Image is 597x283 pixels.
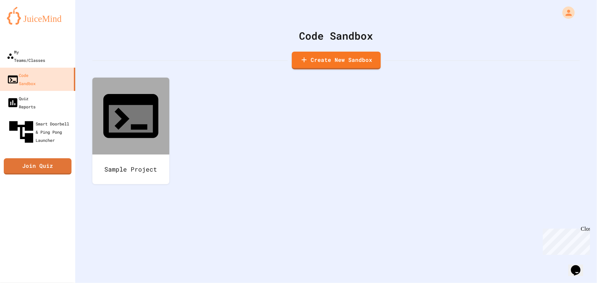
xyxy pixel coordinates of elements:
div: My Account [555,5,576,21]
div: Smart Doorbell & Ping Pong Launcher [7,118,73,146]
a: Create New Sandbox [292,52,381,69]
div: Sample Project [92,154,169,184]
iframe: chat widget [540,226,590,255]
div: Code Sandbox [7,71,36,87]
a: Join Quiz [4,158,72,175]
div: Chat with us now!Close [3,3,47,43]
img: logo-orange.svg [7,7,68,25]
iframe: chat widget [568,256,590,276]
div: Quiz Reports [7,94,36,111]
div: Code Sandbox [92,28,580,43]
a: Sample Project [92,78,169,184]
div: My Teams/Classes [7,48,45,64]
